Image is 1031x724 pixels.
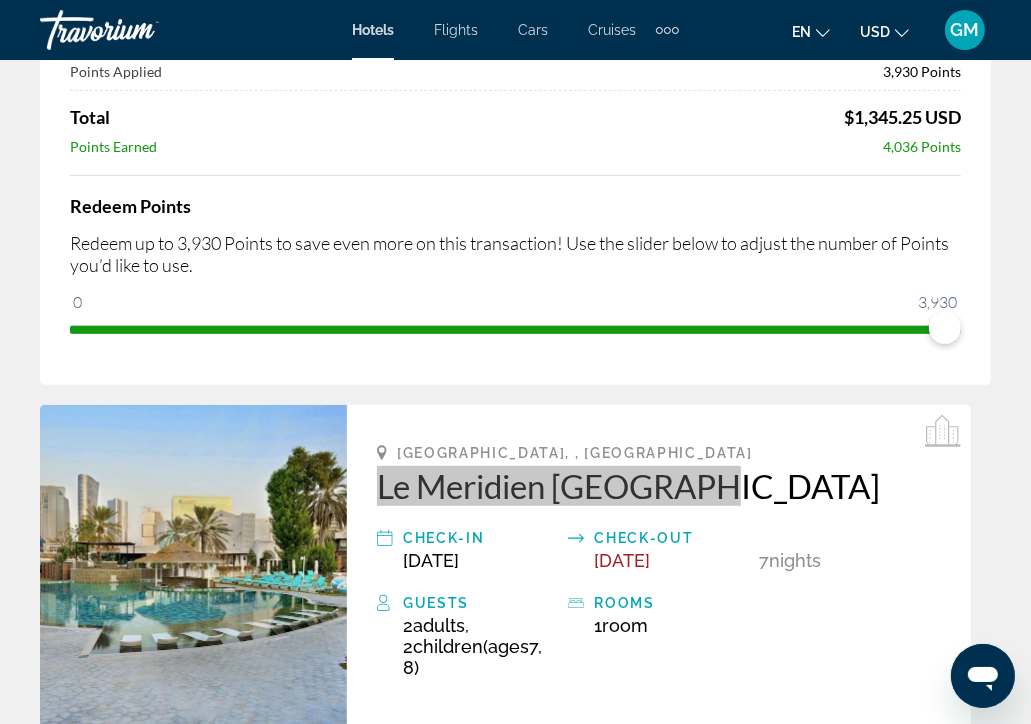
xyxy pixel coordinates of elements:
div: Check-in [403,526,558,550]
ngx-slider: ngx-slider [70,326,961,330]
span: [GEOGRAPHIC_DATA], , [GEOGRAPHIC_DATA] [397,445,753,461]
div: rooms [594,591,749,615]
span: Points Earned [70,138,157,155]
a: Hotels [352,22,394,38]
span: 3,930 [915,290,960,314]
span: [DATE] [403,550,459,571]
span: [DATE] [594,550,650,571]
span: $1,345.25 USD [844,106,961,128]
span: 4,036 Points [883,138,961,155]
span: 2 [403,615,465,636]
span: ( 7, 8) [403,636,542,678]
a: Le Meridien [GEOGRAPHIC_DATA] [377,466,941,506]
button: Change currency [860,17,909,46]
span: ngx-slider [929,312,961,344]
a: Travorium [40,4,240,56]
span: 1 [594,615,648,636]
span: Nights [770,550,822,571]
span: Children [413,636,483,657]
a: Cars [518,22,548,38]
span: 0 [70,290,85,314]
span: Points Applied [70,63,162,80]
p: Redeem up to 3,930 Points to save even more on this transaction! Use the slider below to adjust t... [70,232,961,276]
span: en [792,24,811,40]
span: , 2 [403,615,542,678]
div: Check-out [594,526,749,550]
span: Total [70,106,110,128]
a: Flights [434,22,478,38]
span: USD [860,24,890,40]
button: Change language [792,17,830,46]
span: 3,930 Points [883,63,961,80]
span: 7 [760,550,770,571]
span: ages [488,636,529,657]
span: GM [951,20,980,40]
h4: Redeem Points [70,195,961,217]
iframe: Кнопка запуска окна обмена сообщениями [951,644,1015,708]
a: Cruises [588,22,636,38]
div: Guests [403,591,558,615]
button: User Menu [939,9,991,51]
span: Adults [413,615,465,636]
span: Room [602,615,648,636]
button: Extra navigation items [656,14,679,46]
